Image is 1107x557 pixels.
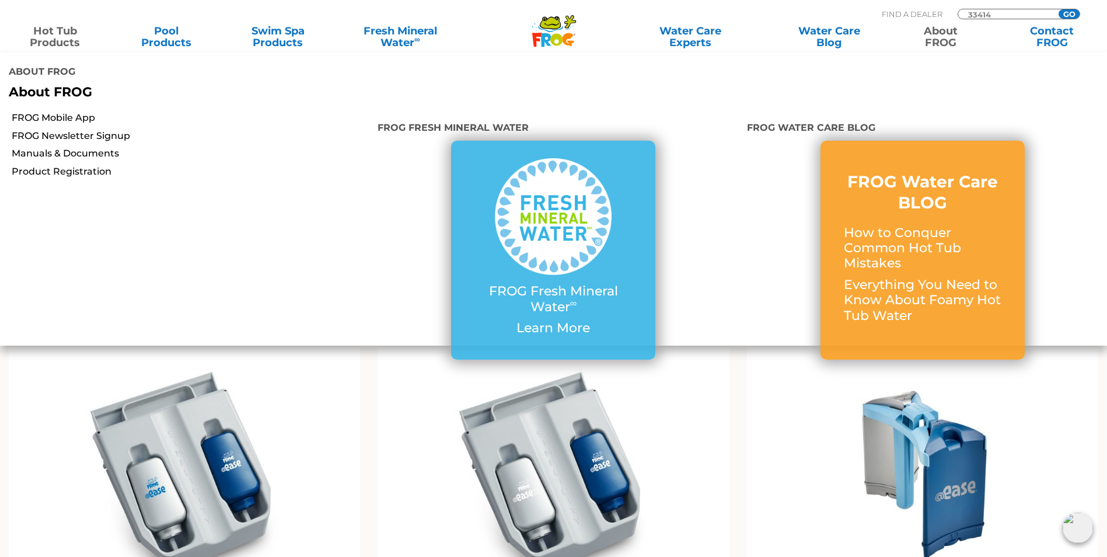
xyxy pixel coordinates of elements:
[9,61,545,85] h4: About FROG
[1059,9,1080,19] input: GO
[844,277,1001,323] p: Everything You Need to Know About Foamy Hot Tub Water
[12,147,369,160] a: Manuals & Documents
[747,117,1098,141] h4: FROG Water Care BLOG
[414,34,420,44] sup: ∞
[346,25,455,48] a: Fresh MineralWater∞
[844,171,1001,329] a: FROG Water Care BLOG How to Conquer Common Hot Tub Mistakes Everything You Need to Know About Foa...
[785,25,872,48] a: Water CareBlog
[844,171,1001,214] h3: FROG Water Care BLOG
[235,25,322,48] a: Swim SpaProducts
[378,117,729,141] h4: FROG Fresh Mineral Water
[1063,513,1093,543] img: openIcon
[12,130,369,142] a: FROG Newsletter Signup
[967,9,1046,19] input: Zip Code Form
[9,84,92,100] b: About FROG
[12,25,99,48] a: Hot TubProducts
[570,297,577,309] sup: ∞
[897,25,984,48] a: AboutFROG
[474,321,632,336] p: Learn More
[882,9,942,19] p: Find A Dealer
[620,25,761,48] a: Water CareExperts
[12,165,369,178] a: Product Registration
[123,25,210,48] a: PoolProducts
[1008,25,1095,48] a: ContactFROG
[474,158,632,342] a: FROG Fresh Mineral Water∞ Learn More
[12,112,369,124] a: FROG Mobile App
[844,225,1001,271] p: How to Conquer Common Hot Tub Mistakes
[474,284,632,315] p: FROG Fresh Mineral Water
